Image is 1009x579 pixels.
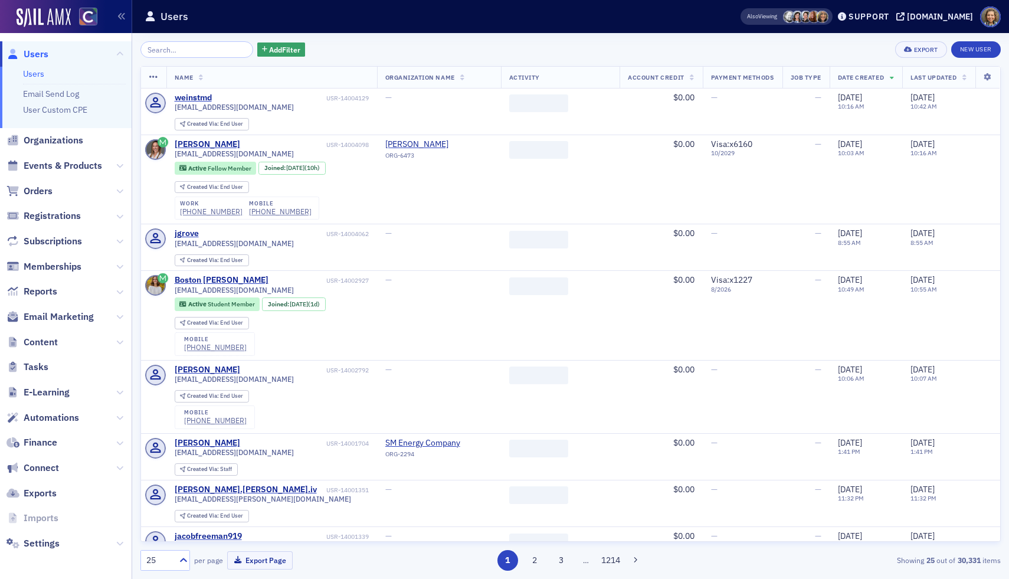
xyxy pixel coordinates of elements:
[175,495,351,503] span: [EMAIL_ADDRESS][PERSON_NAME][DOMAIN_NAME]
[175,448,294,457] span: [EMAIL_ADDRESS][DOMAIN_NAME]
[910,374,937,382] time: 10:07 AM
[227,551,293,570] button: Export Page
[815,139,821,149] span: —
[509,73,540,81] span: Activity
[385,152,493,163] div: ORG-6473
[24,235,82,248] span: Subscriptions
[711,92,718,103] span: —
[24,310,94,323] span: Email Marketing
[815,364,821,375] span: —
[838,541,860,549] time: 8:33 PM
[838,531,862,541] span: [DATE]
[175,531,242,542] a: jacobfreeman919
[6,386,70,399] a: E-Learning
[179,164,251,172] a: Active Fellow Member
[180,200,243,207] div: work
[385,364,392,375] span: —
[184,343,247,352] div: [PHONE_NUMBER]
[509,440,568,457] span: ‌
[385,139,493,150] span: Robert Half
[385,92,392,103] span: —
[24,411,79,424] span: Automations
[160,9,188,24] h1: Users
[509,94,568,112] span: ‌
[815,484,821,495] span: —
[175,275,268,286] a: Boston [PERSON_NAME]
[601,550,621,571] button: 1214
[385,228,392,238] span: —
[6,436,57,449] a: Finance
[385,484,392,495] span: —
[838,364,862,375] span: [DATE]
[838,139,862,149] span: [DATE]
[187,512,220,519] span: Created Via :
[24,336,58,349] span: Content
[711,149,774,157] span: 10 / 2029
[187,121,243,127] div: End User
[385,274,392,285] span: —
[79,8,97,26] img: SailAMX
[187,256,220,264] span: Created Via :
[24,462,59,475] span: Connect
[800,11,812,23] span: Pamela Galey-Coleman
[24,260,81,273] span: Memberships
[24,134,83,147] span: Organizations
[140,41,253,58] input: Search…
[258,162,326,175] div: Joined: 2025-08-21 00:00:00
[6,310,94,323] a: Email Marketing
[907,11,973,22] div: [DOMAIN_NAME]
[175,118,249,130] div: Created Via: End User
[175,103,294,112] span: [EMAIL_ADDRESS][DOMAIN_NAME]
[24,487,57,500] span: Exports
[509,367,568,384] span: ‌
[175,228,199,239] a: jgrove
[175,365,240,375] div: [PERSON_NAME]
[214,94,369,102] div: USR-14004129
[187,320,243,326] div: End User
[249,207,312,216] a: [PHONE_NUMBER]
[6,537,60,550] a: Settings
[385,438,493,449] a: SM Energy Company
[791,11,804,23] span: Stacy Svendsen
[264,164,287,172] span: Joined :
[6,48,48,61] a: Users
[24,185,53,198] span: Orders
[910,149,937,157] time: 10:16 AM
[24,210,81,223] span: Registrations
[838,484,862,495] span: [DATE]
[711,274,752,285] span: Visa : x1227
[24,512,58,525] span: Imports
[184,416,247,425] a: [PHONE_NUMBER]
[838,228,862,238] span: [DATE]
[910,364,935,375] span: [DATE]
[914,47,938,53] div: Export
[385,531,392,541] span: —
[910,92,935,103] span: [DATE]
[187,184,243,191] div: End User
[6,411,79,424] a: Automations
[6,487,57,500] a: Exports
[24,537,60,550] span: Settings
[184,409,247,416] div: mobile
[175,438,240,449] a: [PERSON_NAME]
[980,6,1001,27] span: Profile
[524,550,545,571] button: 2
[187,392,220,400] span: Created Via :
[838,285,864,293] time: 10:49 AM
[286,164,320,172] div: (10h)
[849,11,889,22] div: Support
[175,510,249,522] div: Created Via: End User
[815,228,821,238] span: —
[242,367,369,374] div: USR-14002792
[815,531,821,541] span: —
[551,550,572,571] button: 3
[6,512,58,525] a: Imports
[175,485,317,495] div: [PERSON_NAME].[PERSON_NAME].iv
[711,437,718,448] span: —
[808,11,820,23] span: Sheila Duggan
[910,541,933,549] time: 8:33 PM
[838,374,864,382] time: 10:06 AM
[175,93,212,103] div: weinstmd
